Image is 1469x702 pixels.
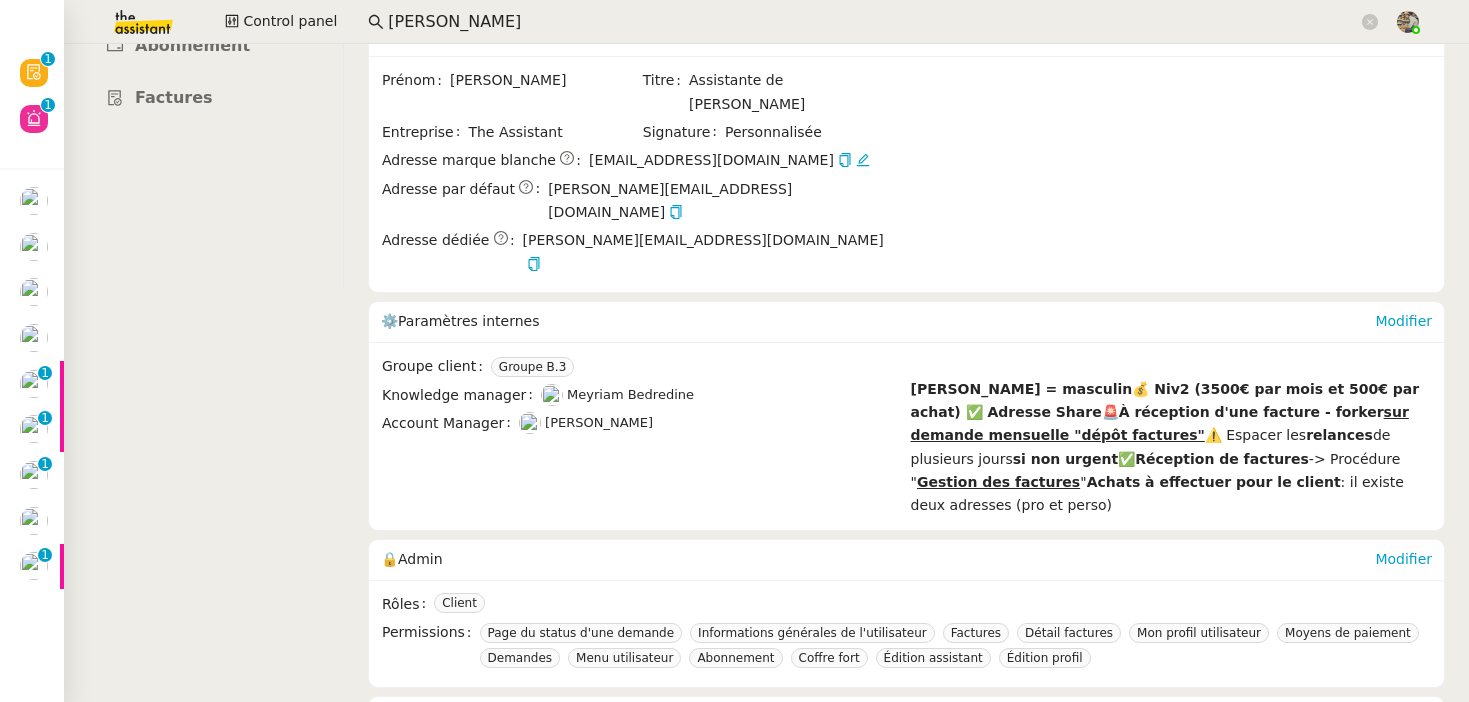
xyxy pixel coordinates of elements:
img: 388bd129-7e3b-4cb1-84b4-92a3d763e9b7 [1397,11,1419,33]
p: 1 [41,411,49,429]
strong: relances [1306,427,1373,443]
nz-badge-sup: 1 [41,98,55,112]
img: users%2FHIWaaSoTa5U8ssS5t403NQMyZZE3%2Favatar%2Fa4be050e-05fa-4f28-bbe7-e7e8e4788720 [20,278,48,306]
img: users%2FNTfmycKsCFdqp6LX6USf2FmuPJo2%2Favatar%2Fprofile-pic%20(1).png [519,412,541,434]
span: [PERSON_NAME][EMAIL_ADDRESS][DOMAIN_NAME] [523,229,902,276]
div: 🔒 [381,540,1375,580]
span: Édition profil [1007,651,1083,665]
u: sur demande mensuelle "dépôt factures" [911,404,1409,443]
span: Détail factures [1025,626,1113,640]
span: Groupe client [382,355,491,378]
p: 1 [44,52,52,70]
span: Account Manager [382,412,519,435]
span: Menu utilisateur [576,651,673,665]
span: Coffre fort [799,651,860,665]
span: [PERSON_NAME] [545,415,653,430]
span: Meyriam Bedredine [567,387,694,402]
span: Mon profil utilisateur [1137,626,1261,640]
span: Signature [643,121,725,144]
span: Demandes [488,651,553,665]
strong: si non urgent✅Réception de factures [1013,451,1309,467]
img: users%2FHIWaaSoTa5U8ssS5t403NQMyZZE3%2Favatar%2Fa4be050e-05fa-4f28-bbe7-e7e8e4788720 [20,370,48,398]
input: Rechercher [388,9,1358,36]
img: users%2FHIWaaSoTa5U8ssS5t403NQMyZZE3%2Favatar%2Fa4be050e-05fa-4f28-bbe7-e7e8e4788720 [20,552,48,580]
div: ⚠️ Espacer les de plusieurs jours -> Procédure " " : il existe deux adresses (pro et perso) [911,378,1433,518]
strong: Achats à effectuer pour le client [1087,474,1341,490]
nz-badge-sup: 1 [41,52,55,66]
strong: [PERSON_NAME] = masculin💰 Niv2 (3500€ par mois et 500€ par achat) ✅ Adresse Share🚨À réception d'u... [911,381,1420,444]
span: The Assistant [468,121,640,144]
span: Control panel [243,10,337,33]
span: Moyens de paiement [1285,626,1411,640]
span: Permissions [382,621,480,671]
nz-tag: Groupe B.3 [491,357,574,377]
nz-badge-sup: 1 [38,411,52,425]
img: users%2FHIWaaSoTa5U8ssS5t403NQMyZZE3%2Favatar%2Fa4be050e-05fa-4f28-bbe7-e7e8e4788720 [20,507,48,535]
span: Factures [951,626,1001,640]
img: users%2FHIWaaSoTa5U8ssS5t403NQMyZZE3%2Favatar%2Fa4be050e-05fa-4f28-bbe7-e7e8e4788720 [20,187,48,215]
nz-badge-sup: 1 [38,457,52,471]
span: Knowledge manager [382,384,541,407]
img: users%2FHIWaaSoTa5U8ssS5t403NQMyZZE3%2Favatar%2Fa4be050e-05fa-4f28-bbe7-e7e8e4788720 [20,461,48,489]
img: users%2FHIWaaSoTa5U8ssS5t403NQMyZZE3%2Favatar%2Fa4be050e-05fa-4f28-bbe7-e7e8e4788720 [20,324,48,352]
span: Adresse par défaut [382,178,515,201]
span: Paramètres internes [398,313,539,329]
a: Modifier [1375,551,1432,567]
u: Gestion des factures [917,474,1080,490]
span: Adresse dédiée [382,229,489,252]
nz-badge-sup: 1 [38,366,52,380]
span: Personnalisée [725,121,822,144]
p: 1 [44,98,52,116]
p: 1 [41,366,49,384]
p: 1 [41,548,49,566]
span: Factures [135,88,213,107]
span: Abonnement [697,651,774,665]
span: Titre [643,69,689,116]
span: Admin [398,551,443,567]
nz-badge-sup: 1 [38,548,52,562]
img: users%2FaellJyylmXSg4jqeVbanehhyYJm1%2Favatar%2Fprofile-pic%20(4).png [541,384,563,406]
img: users%2FHIWaaSoTa5U8ssS5t403NQMyZZE3%2Favatar%2Fa4be050e-05fa-4f28-bbe7-e7e8e4788720 [20,415,48,443]
span: Édition assistant [884,651,983,665]
span: Prénom [382,69,450,92]
span: Adresse marque blanche [382,149,556,172]
p: 1 [41,457,49,475]
span: Assistante de [PERSON_NAME] [689,69,901,116]
img: users%2FHIWaaSoTa5U8ssS5t403NQMyZZE3%2Favatar%2Fa4be050e-05fa-4f28-bbe7-e7e8e4788720 [20,233,48,261]
span: Page du status d'une demande [488,626,675,640]
a: Abonnement [75,23,331,70]
span: [EMAIL_ADDRESS][DOMAIN_NAME] [589,149,834,172]
span: [PERSON_NAME] [450,69,641,92]
a: Modifier [1375,313,1432,329]
span: Rôles [382,593,434,616]
span: Entreprise [382,121,468,144]
button: Control panel [213,8,349,36]
span: [PERSON_NAME][EMAIL_ADDRESS][DOMAIN_NAME] [548,178,901,225]
span: Abonnement [135,36,250,55]
div: ⚙️ [381,302,1375,342]
span: Informations générales de l'utilisateur [698,626,927,640]
nz-tag: Client [434,593,485,613]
